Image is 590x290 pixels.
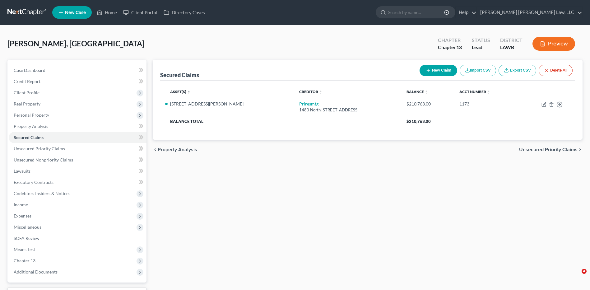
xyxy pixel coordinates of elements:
button: Delete All [539,65,573,76]
span: Unsecured Priority Claims [519,147,578,152]
div: Lead [472,44,490,51]
a: [PERSON_NAME] [PERSON_NAME] Law, LLC [477,7,582,18]
button: Import CSV [460,65,496,76]
span: Property Analysis [158,147,197,152]
span: Credit Report [14,79,40,84]
a: Unsecured Nonpriority Claims [9,154,146,166]
div: 1173 [459,101,513,107]
i: unfold_more [319,90,323,94]
div: $210,763.00 [406,101,449,107]
iframe: Intercom live chat [569,269,584,284]
span: Client Profile [14,90,39,95]
a: Asset(s) unfold_more [170,89,191,94]
i: chevron_right [578,147,583,152]
div: LAWB [500,44,523,51]
a: Help [456,7,476,18]
span: 13 [456,44,462,50]
a: Case Dashboard [9,65,146,76]
span: $210,763.00 [406,119,431,124]
li: [STREET_ADDRESS][PERSON_NAME] [170,101,289,107]
span: Case Dashboard [14,68,45,73]
i: unfold_more [425,90,428,94]
span: New Case [65,10,86,15]
a: Executory Contracts [9,177,146,188]
span: Unsecured Priority Claims [14,146,65,151]
span: Chapter 13 [14,258,35,263]
div: District [500,37,523,44]
span: Lawsuits [14,168,30,174]
a: Balance unfold_more [406,89,428,94]
span: Income [14,202,28,207]
span: Property Analysis [14,124,48,129]
span: Expenses [14,213,31,218]
a: SOFA Review [9,233,146,244]
a: Home [94,7,120,18]
span: 4 [582,269,587,274]
input: Search by name... [388,7,445,18]
th: Balance Total [165,116,402,127]
a: Directory Cases [160,7,208,18]
a: Acct Number unfold_more [459,89,490,94]
a: Priresmtg [299,101,318,106]
a: Credit Report [9,76,146,87]
span: Real Property [14,101,40,106]
div: Chapter [438,37,462,44]
i: unfold_more [187,90,191,94]
span: Personal Property [14,112,49,118]
button: Unsecured Priority Claims chevron_right [519,147,583,152]
a: Unsecured Priority Claims [9,143,146,154]
button: Preview [532,37,575,51]
div: Secured Claims [160,71,199,79]
button: New Claim [420,65,457,76]
div: Status [472,37,490,44]
div: Chapter [438,44,462,51]
span: Unsecured Nonpriority Claims [14,157,73,162]
span: [PERSON_NAME], [GEOGRAPHIC_DATA] [7,39,144,48]
a: Lawsuits [9,166,146,177]
span: SOFA Review [14,236,39,241]
div: 1480 North [STREET_ADDRESS] [299,107,397,113]
span: Executory Contracts [14,180,53,185]
span: Additional Documents [14,269,58,274]
a: Export CSV [499,65,536,76]
span: Means Test [14,247,35,252]
i: unfold_more [487,90,490,94]
button: chevron_left Property Analysis [153,147,197,152]
i: chevron_left [153,147,158,152]
a: Client Portal [120,7,160,18]
span: Miscellaneous [14,224,41,230]
span: Secured Claims [14,135,44,140]
a: Secured Claims [9,132,146,143]
a: Property Analysis [9,121,146,132]
a: Creditor unfold_more [299,89,323,94]
span: Codebtors Insiders & Notices [14,191,70,196]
